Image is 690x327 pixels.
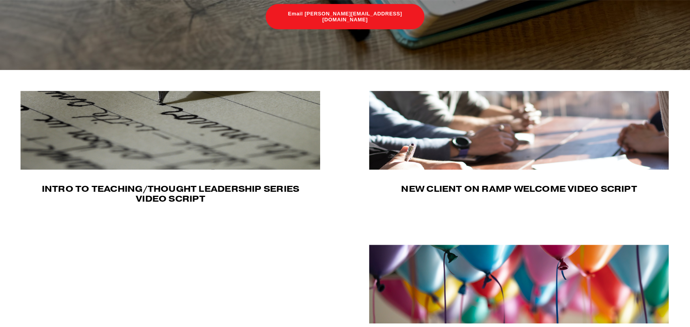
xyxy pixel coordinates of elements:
h4: Intro to Teaching/Thought Leadership Series Video Script [21,184,320,204]
img: Intro To Teaching/Thought Leadership Series Hello, I’m (FA &nbsp;Name) from (Firm Name). As you k... [21,91,320,170]
a: Email [PERSON_NAME][EMAIL_ADDRESS][DOMAIN_NAME] [266,4,425,29]
h4: New Client on Ramp Welcome Video Script [369,184,669,194]
img: Birthday Greeting Birthday Script #1: Good morning! I thought I would inform you that today is a ... [369,245,669,323]
img: New Client On Ramp Welcome Video Hello! _________ here, and on behalf of everyone at ____________... [369,91,669,170]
